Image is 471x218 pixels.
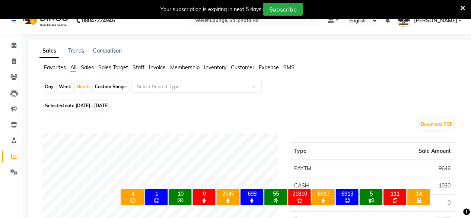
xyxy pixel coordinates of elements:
[290,177,364,195] td: CASH
[98,64,128,71] span: Sales Target
[414,17,457,25] span: [PERSON_NAME]
[43,101,111,110] span: Selected date:
[57,82,73,92] div: Week
[263,3,303,16] button: Subscribe
[361,190,381,197] div: 5
[76,103,109,108] span: [DATE] - [DATE]
[397,14,410,27] img: pradnya
[82,10,115,31] b: 08047224946
[363,143,455,160] th: Sale Amount
[218,190,238,197] div: 2545
[93,82,128,92] div: Custom Range
[314,190,333,197] div: 6913
[70,64,76,71] span: All
[283,64,295,71] span: SMS
[419,119,454,130] button: Download PDF
[123,190,142,197] div: 4
[171,190,190,197] div: 10
[204,64,226,71] span: Inventory
[363,177,455,195] td: 1030
[231,64,254,71] span: Customer
[337,190,357,197] div: 6913
[290,160,364,177] td: PAYTM
[194,190,214,197] div: 0
[133,64,144,71] span: Staff
[39,44,59,58] a: Sales
[160,6,261,13] div: Your subscription is expiring in next 5 days
[93,47,122,54] a: Comparison
[266,190,285,197] div: 55
[259,64,279,71] span: Expense
[409,190,428,197] div: 14
[147,190,166,197] div: 1
[363,160,455,177] td: 9646
[290,190,309,197] div: 21810
[19,10,70,31] img: logo
[290,143,364,160] th: Type
[149,64,166,71] span: Invoice
[385,190,404,197] div: 111
[81,64,94,71] span: Sales
[170,64,200,71] span: Membership
[242,190,261,197] div: 698
[44,64,66,71] span: Favorites
[43,82,55,92] div: Day
[68,47,84,54] a: Trends
[74,82,92,92] div: Month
